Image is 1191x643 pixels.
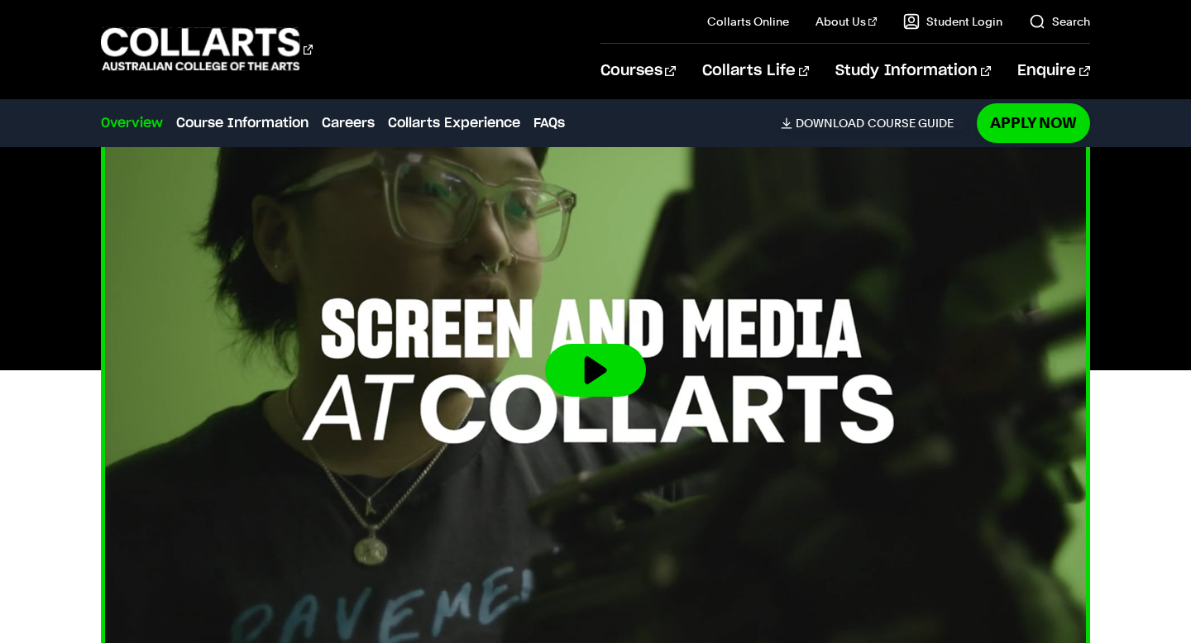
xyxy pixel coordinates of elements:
[835,44,991,98] a: Study Information
[903,13,1002,30] a: Student Login
[322,113,375,133] a: Careers
[101,26,313,73] div: Go to homepage
[702,44,809,98] a: Collarts Life
[101,113,163,133] a: Overview
[1017,44,1089,98] a: Enquire
[533,113,565,133] a: FAQs
[1029,13,1090,30] a: Search
[707,13,789,30] a: Collarts Online
[816,13,877,30] a: About Us
[388,113,520,133] a: Collarts Experience
[176,113,309,133] a: Course Information
[977,103,1090,142] a: Apply Now
[600,44,676,98] a: Courses
[796,116,864,131] span: Download
[781,116,967,131] a: DownloadCourse Guide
